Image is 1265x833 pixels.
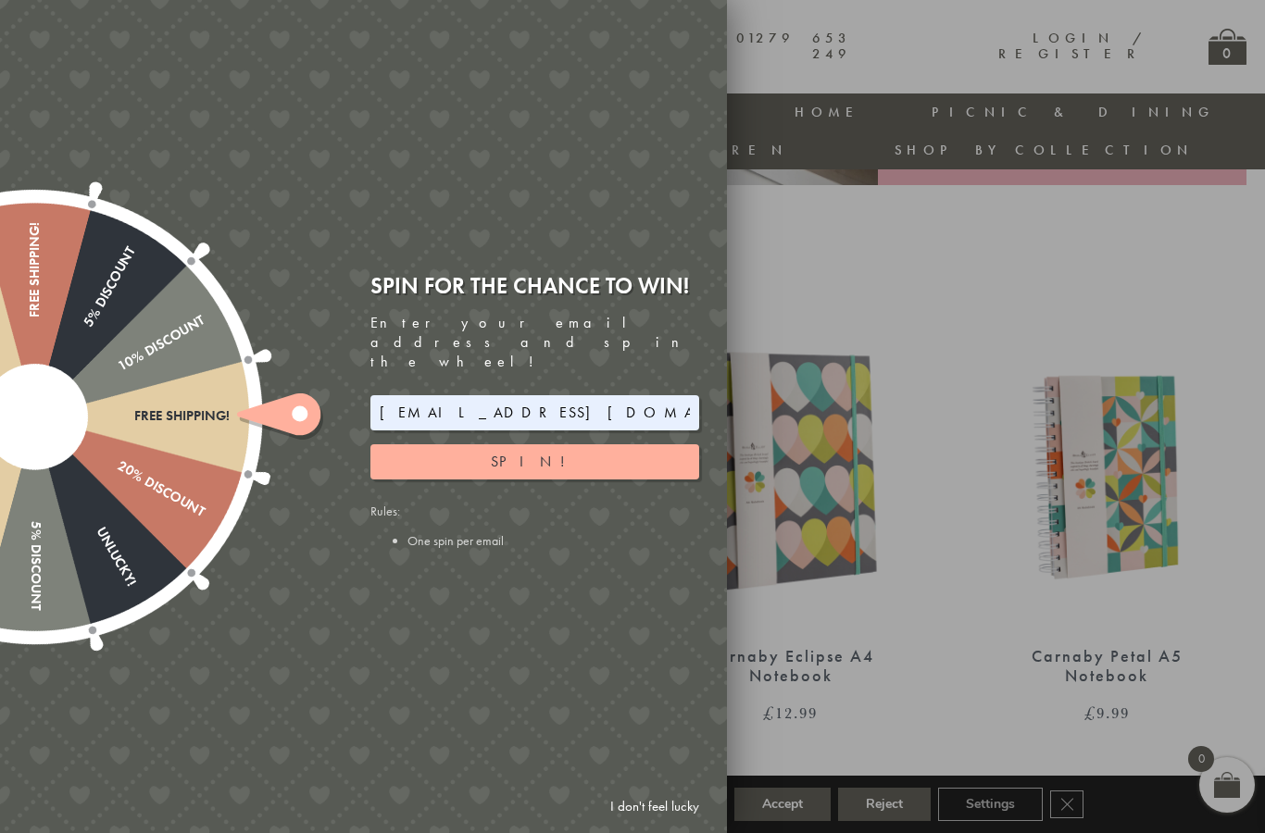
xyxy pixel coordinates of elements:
button: Spin! [370,444,699,479]
div: Unlucky! [28,413,139,589]
div: 10% Discount [31,313,207,424]
div: Free shipping! [27,222,43,416]
div: 5% Discount [27,416,43,611]
div: Spin for the chance to win! [370,271,699,300]
input: Your email [370,395,699,430]
div: 5% Discount [28,244,139,420]
div: 20% Discount [31,410,207,521]
a: I don't feel lucky [601,789,708,824]
li: One spin per email [407,532,699,549]
span: Spin! [491,452,579,471]
div: Rules: [370,503,699,549]
div: Free shipping! [35,408,230,424]
div: Enter your email address and spin the wheel! [370,314,699,371]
